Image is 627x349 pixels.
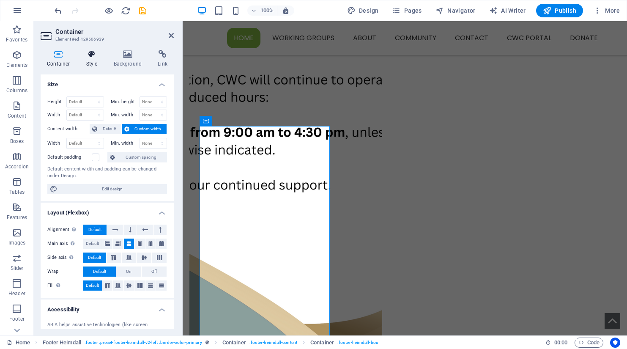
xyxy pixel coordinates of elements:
span: On [126,267,131,277]
span: 00 00 [554,338,567,348]
label: Min. width [111,141,140,146]
button: save [137,5,148,16]
span: Code [578,338,600,348]
button: Default [83,267,116,277]
button: Default [83,225,107,235]
i: Save (Ctrl+S) [138,6,148,16]
h4: Background [107,50,152,68]
i: Undo: Change icon (Ctrl+Z) [53,6,63,16]
span: : [560,339,561,346]
span: . footer-heimdall-content [249,338,297,348]
span: Click to select. Double-click to edit [310,338,334,348]
button: Code [575,338,603,348]
button: Custom width [122,124,167,134]
span: Click to select. Double-click to edit [222,338,246,348]
span: Default [88,225,101,235]
span: Custom spacing [118,152,164,162]
button: Off [142,267,167,277]
i: On resize automatically adjust zoom level to fit chosen device. [282,7,290,14]
h2: Container [55,28,174,36]
p: Content [8,113,26,119]
a: Click to cancel selection. Double-click to open Pages [7,338,30,348]
p: Columns [6,87,27,94]
button: undo [53,5,63,16]
span: Custom width [132,124,164,134]
span: Default [86,239,99,249]
button: Navigator [432,4,479,17]
button: Default [83,253,106,263]
p: Tables [9,189,25,195]
span: . footer .preset-footer-heimdall-v2-left .border-color-primary [85,338,202,348]
span: Default [93,267,106,277]
button: Default [83,280,102,291]
button: Default [90,124,121,134]
button: Custom spacing [107,152,167,162]
div: ARIA helps assistive technologies (like screen readers) to understand the role, state, and behavi... [47,322,167,343]
h4: Accessibility [41,300,174,315]
p: Accordion [5,163,29,170]
label: Main axis [47,239,83,249]
span: . footer-heimdall-box [337,338,378,348]
div: Design (Ctrl+Alt+Y) [344,4,382,17]
p: Boxes [10,138,24,145]
span: Edit design [60,184,164,194]
h4: Layout (Flexbox) [41,203,174,218]
label: Default padding [47,152,92,162]
i: This element is a customizable preset [205,340,209,345]
p: Favorites [6,36,27,43]
button: More [590,4,623,17]
button: Design [344,4,382,17]
label: Side axis [47,253,83,263]
p: Features [7,214,27,221]
button: 100% [247,5,277,16]
label: Height [47,99,66,104]
button: reload [120,5,131,16]
span: Design [347,6,379,15]
h4: Container [41,50,80,68]
span: Click to select. Double-click to edit [43,338,81,348]
label: Min. height [111,99,140,104]
button: Publish [536,4,583,17]
i: Reload page [121,6,131,16]
span: Default [88,253,101,263]
span: Default [86,280,99,291]
label: Width [47,113,66,117]
h4: Style [80,50,107,68]
p: Header [8,290,25,297]
span: Default [100,124,119,134]
p: Footer [9,316,25,322]
label: Alignment [47,225,83,235]
div: Default content width and padding can be changed under Design. [47,166,167,180]
button: AI Writer [486,4,529,17]
button: Edit design [47,184,167,194]
span: Pages [392,6,422,15]
p: Slider [11,265,24,272]
label: Fill [47,280,83,291]
span: More [593,6,620,15]
span: Navigator [435,6,476,15]
span: Off [151,267,157,277]
span: Publish [543,6,576,15]
h3: Element #ed-129506939 [55,36,157,43]
h4: Size [41,74,174,90]
button: On [116,267,141,277]
label: Width [47,141,66,146]
p: Images [8,239,26,246]
p: Elements [6,62,28,69]
label: Content width [47,124,90,134]
button: Default [83,239,102,249]
label: Wrap [47,267,83,277]
h6: 100% [260,5,274,16]
span: AI Writer [489,6,526,15]
button: Pages [389,4,425,17]
nav: breadcrumb [43,338,378,348]
button: Usercentrics [610,338,620,348]
h4: Link [151,50,174,68]
h6: Session time [545,338,568,348]
label: Min. width [111,113,140,117]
